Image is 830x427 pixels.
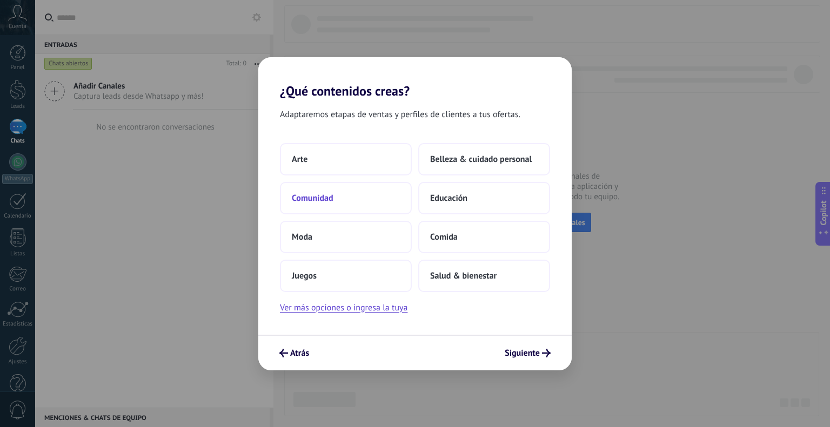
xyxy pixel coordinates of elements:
[500,344,555,362] button: Siguiente
[258,57,572,99] h2: ¿Qué contenidos creas?
[292,193,333,204] span: Comunidad
[292,270,317,281] span: Juegos
[430,232,458,242] span: Comida
[280,260,412,292] button: Juegos
[430,154,532,165] span: Belleza & cuidado personal
[418,221,550,253] button: Comida
[430,193,467,204] span: Educación
[275,344,314,362] button: Atrás
[418,182,550,214] button: Educación
[418,260,550,292] button: Salud & bienestar
[292,232,312,242] span: Moda
[280,182,412,214] button: Comunidad
[280,143,412,175] button: Arte
[505,349,540,357] span: Siguiente
[292,154,307,165] span: Arte
[430,270,497,281] span: Salud & bienestar
[280,221,412,253] button: Moda
[290,349,309,357] span: Atrás
[418,143,550,175] button: Belleza & cuidado personal
[280,107,520,121] span: Adaptaremos etapas de ventas y perfiles de clientes a tus ofertas.
[280,301,407,315] button: Ver más opciones o ingresa la tuya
